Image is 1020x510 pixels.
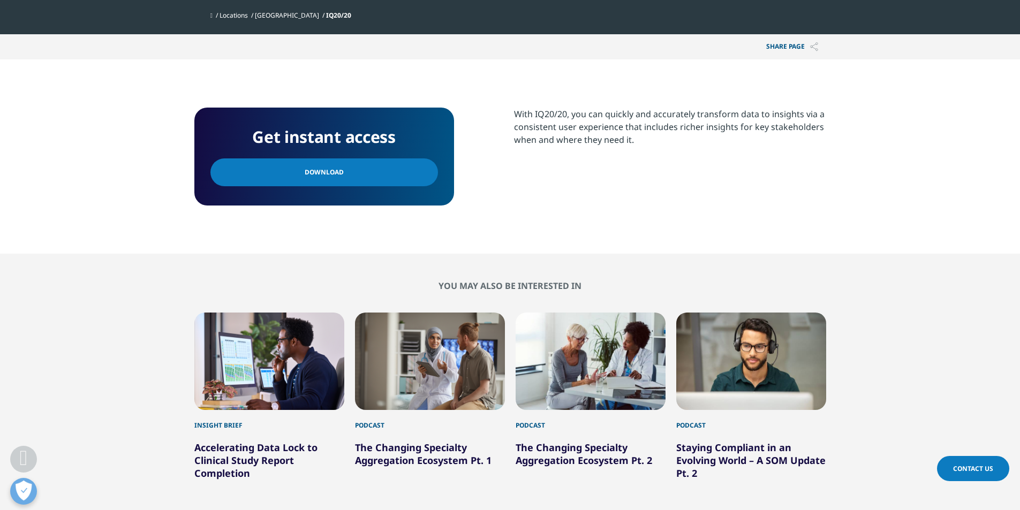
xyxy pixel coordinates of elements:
a: The Changing Specialty Aggregation Ecosystem Pt. 1 [355,441,492,467]
span: Contact Us [953,464,993,473]
a: Download [210,158,438,186]
a: Accelerating Data Lock to Clinical Study Report Completion [194,441,318,479]
a: Locations [220,11,248,20]
button: Share PAGEShare PAGE [758,34,826,59]
h4: Get instant access [210,124,438,150]
div: With IQ20/20, you can quickly and accurately transform data to insights via a consistent user exp... [514,108,826,146]
div: Podcast [355,410,505,430]
p: Share PAGE [758,34,826,59]
span: Download [305,166,344,178]
span: IQ20/20 [326,11,351,20]
a: Contact Us [937,456,1009,481]
div: Insight Brief [194,410,344,430]
div: Podcast [676,410,826,430]
a: Staying Compliant in an Evolving World – A SOM Update Pt. 2 [676,441,826,479]
button: Open Preferences [10,478,37,505]
h2: You may also be interested in [194,280,826,291]
a: The Changing Specialty Aggregation Ecosystem Pt. 2 [516,441,652,467]
img: Share PAGE [810,42,818,51]
div: Podcast [516,410,666,430]
a: [GEOGRAPHIC_DATA] [255,11,319,20]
